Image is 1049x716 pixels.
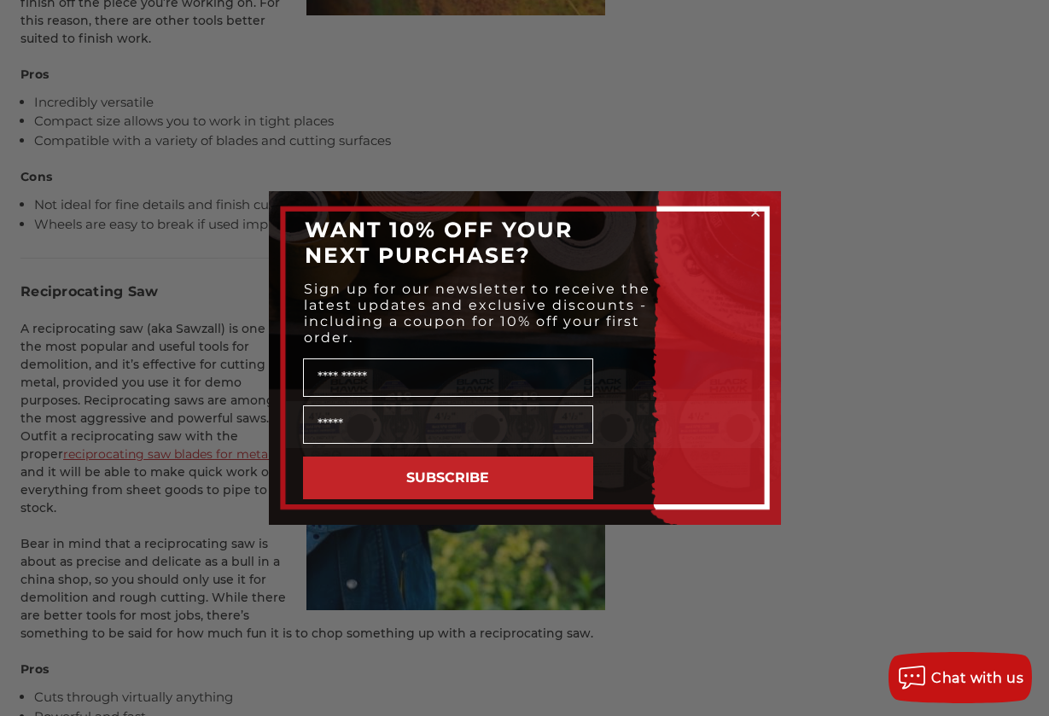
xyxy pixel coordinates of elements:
[303,457,593,499] button: SUBSCRIBE
[931,670,1023,686] span: Chat with us
[305,217,573,268] span: WANT 10% OFF YOUR NEXT PURCHASE?
[889,652,1032,703] button: Chat with us
[304,281,650,346] span: Sign up for our newsletter to receive the latest updates and exclusive discounts - including a co...
[303,405,593,444] input: Email
[747,204,764,221] button: Close dialog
